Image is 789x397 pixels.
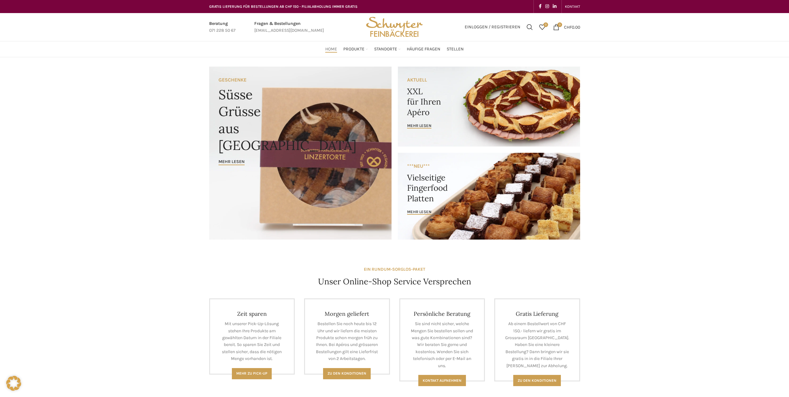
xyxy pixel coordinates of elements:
span: Stellen [447,46,464,52]
a: Zu den Konditionen [323,368,371,379]
div: Main navigation [206,43,583,55]
span: CHF [564,24,572,30]
h4: Gratis Lieferung [505,310,570,317]
a: Site logo [364,24,425,29]
a: Infobox link [209,20,236,34]
a: Infobox link [254,20,324,34]
span: Zu den Konditionen [327,371,366,376]
span: Kontakt aufnehmen [423,378,462,383]
a: Produkte [343,43,368,55]
p: Ab einem Bestellwert von CHF 150.- liefern wir gratis im Grossraum [GEOGRAPHIC_DATA]. Haben Sie e... [505,320,570,369]
span: KONTAKT [565,4,580,9]
a: Standorte [374,43,401,55]
img: Bäckerei Schwyter [364,13,425,41]
span: Häufige Fragen [407,46,440,52]
a: Instagram social link [543,2,551,11]
span: Home [325,46,337,52]
h4: Unser Online-Shop Service Versprechen [318,276,471,287]
span: Standorte [374,46,397,52]
a: Banner link [398,67,580,147]
div: Meine Wunschliste [536,21,548,33]
p: Bestellen Sie noch heute bis 12 Uhr und wir liefern die meisten Produkte schon morgen früh zu Ihn... [314,320,380,362]
a: Facebook social link [537,2,543,11]
span: 0 [557,22,562,27]
span: Produkte [343,46,364,52]
a: Home [325,43,337,55]
a: Einloggen / Registrieren [462,21,524,33]
p: Mit unserer Pick-Up-Lösung stehen Ihre Produkte am gewählten Datum in der Filiale bereit. So spar... [219,320,285,362]
span: Zu den konditionen [518,378,557,383]
a: KONTAKT [565,0,580,13]
a: Linkedin social link [551,2,558,11]
h4: Morgen geliefert [314,310,380,317]
span: 0 [543,22,548,27]
a: Zu den konditionen [513,375,561,386]
h4: Zeit sparen [219,310,285,317]
a: Stellen [447,43,464,55]
span: Mehr zu Pick-Up [236,371,267,376]
h4: Persönliche Beratung [410,310,475,317]
strong: EIN RUNDUM-SORGLOS-PAKET [364,267,425,272]
a: Banner link [209,67,392,240]
a: 0 [536,21,548,33]
a: Kontakt aufnehmen [418,375,466,386]
a: Mehr zu Pick-Up [232,368,272,379]
a: Häufige Fragen [407,43,440,55]
a: 0 CHF0.00 [550,21,583,33]
span: Einloggen / Registrieren [465,25,520,29]
span: GRATIS LIEFERUNG FÜR BESTELLUNGEN AB CHF 150 - FILIALABHOLUNG IMMER GRATIS [209,4,358,9]
bdi: 0.00 [564,24,580,30]
a: Banner link [398,153,580,240]
p: Sie sind nicht sicher, welche Mengen Sie bestellen sollen und was gute Kombinationen sind? Wir be... [410,320,475,369]
div: Secondary navigation [562,0,583,13]
a: Suchen [524,21,536,33]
